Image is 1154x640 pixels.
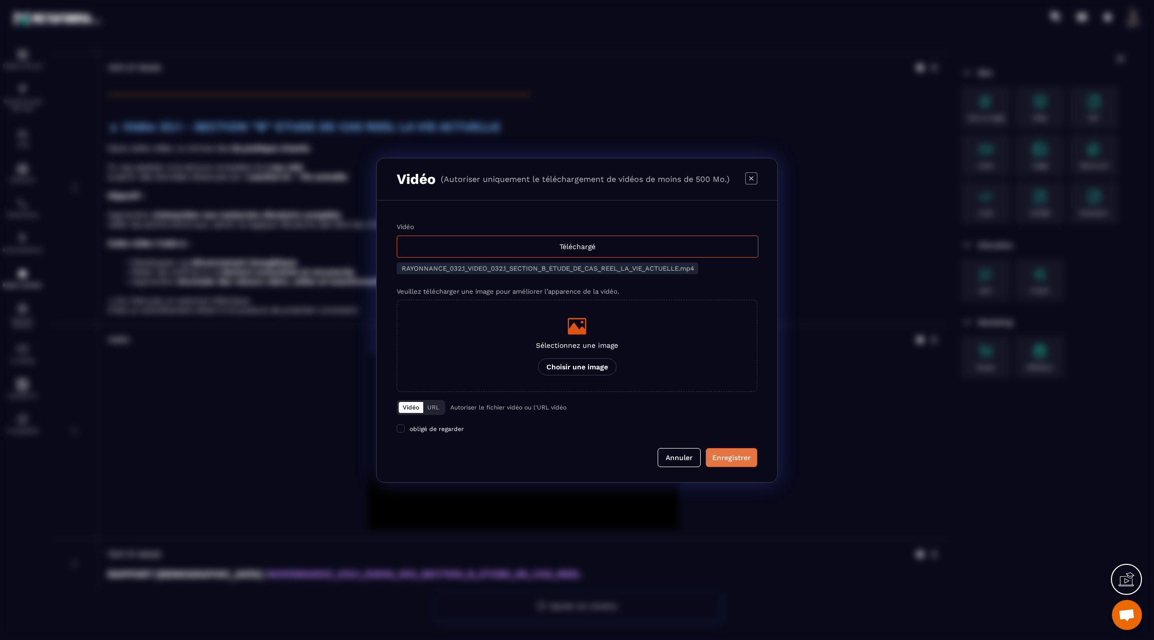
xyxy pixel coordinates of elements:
button: Vidéo [399,402,423,413]
button: Annuler [658,448,701,467]
label: Veuillez télécharger une image pour améliorer l’apparence de la vidéo. [397,288,619,295]
p: Autoriser le fichier vidéo ou l'URL vidéo [450,404,566,411]
p: Choisir une image [538,358,617,375]
p: (Autoriser uniquement le téléchargement de vidéos de moins de 500 Mo.) [441,174,730,184]
span: obligé de regarder [410,425,464,433]
h3: Vidéo [397,171,436,187]
p: Sélectionnez une image [536,341,618,349]
div: Téléchargé [397,236,758,258]
button: Enregistrer [706,448,757,467]
div: Enregistrer [712,453,751,463]
div: Ouvrir le chat [1112,600,1142,630]
span: RAYONNANCE_032.1_VIDEO_032.1_SECTION_B_ETUDE_DE_CAS_REEL_LA_VIE_ACTUELLE.mp4 [402,265,694,272]
label: Vidéo [397,223,414,231]
button: URL [423,402,443,413]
